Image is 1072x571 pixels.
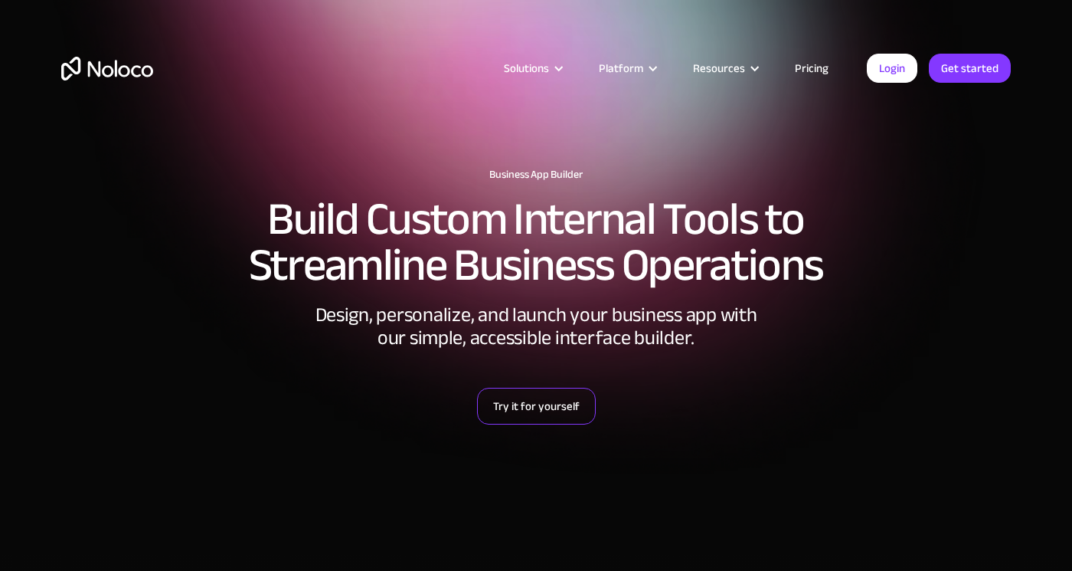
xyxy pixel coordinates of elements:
a: home [61,57,153,80]
div: Resources [674,58,776,78]
a: Try it for yourself [477,388,596,425]
h2: Build Custom Internal Tools to Streamline Business Operations [61,196,1011,288]
div: Platform [580,58,674,78]
a: Login [867,54,917,83]
div: Resources [693,58,745,78]
div: Design, personalize, and launch your business app with our simple, accessible interface builder. [306,304,766,349]
a: Pricing [776,58,848,78]
div: Platform [599,58,643,78]
div: Solutions [485,58,580,78]
h1: Business App Builder [61,169,1011,181]
div: Solutions [504,58,549,78]
a: Get started [929,54,1011,83]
